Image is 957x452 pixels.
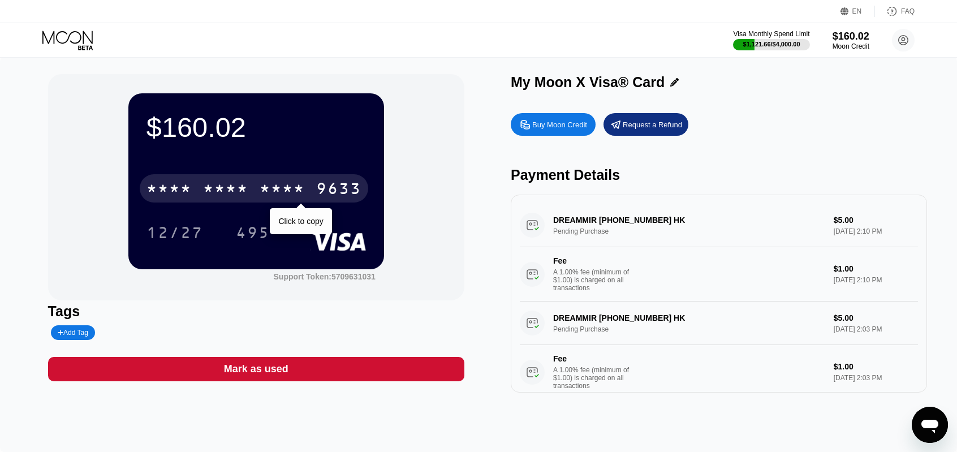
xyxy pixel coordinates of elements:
[58,329,88,337] div: Add Tag
[532,120,587,130] div: Buy Moon Credit
[138,218,212,247] div: 12/27
[146,111,366,143] div: $160.02
[901,7,915,15] div: FAQ
[227,218,278,247] div: 495
[833,31,869,50] div: $160.02Moon Credit
[834,362,919,371] div: $1.00
[852,7,862,15] div: EN
[48,303,464,320] div: Tags
[553,354,632,363] div: Fee
[236,225,270,243] div: 495
[912,407,948,443] iframe: Button to launch messaging window
[520,345,918,399] div: FeeA 1.00% fee (minimum of $1.00) is charged on all transactions$1.00[DATE] 2:03 PM
[511,167,927,183] div: Payment Details
[833,42,869,50] div: Moon Credit
[733,30,809,50] div: Visa Monthly Spend Limit$1,121.66/$4,000.00
[48,357,464,381] div: Mark as used
[51,325,95,340] div: Add Tag
[553,256,632,265] div: Fee
[733,30,809,38] div: Visa Monthly Spend Limit
[511,74,665,91] div: My Moon X Visa® Card
[834,264,919,273] div: $1.00
[623,120,682,130] div: Request a Refund
[278,217,323,226] div: Click to copy
[833,31,869,42] div: $160.02
[840,6,875,17] div: EN
[834,374,919,382] div: [DATE] 2:03 PM
[743,41,800,48] div: $1,121.66 / $4,000.00
[520,247,918,302] div: FeeA 1.00% fee (minimum of $1.00) is charged on all transactions$1.00[DATE] 2:10 PM
[553,366,638,390] div: A 1.00% fee (minimum of $1.00) is charged on all transactions
[146,225,203,243] div: 12/27
[274,272,376,281] div: Support Token:5709631031
[274,272,376,281] div: Support Token: 5709631031
[316,181,361,199] div: 9633
[834,276,919,284] div: [DATE] 2:10 PM
[603,113,688,136] div: Request a Refund
[553,268,638,292] div: A 1.00% fee (minimum of $1.00) is charged on all transactions
[875,6,915,17] div: FAQ
[224,363,288,376] div: Mark as used
[511,113,596,136] div: Buy Moon Credit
